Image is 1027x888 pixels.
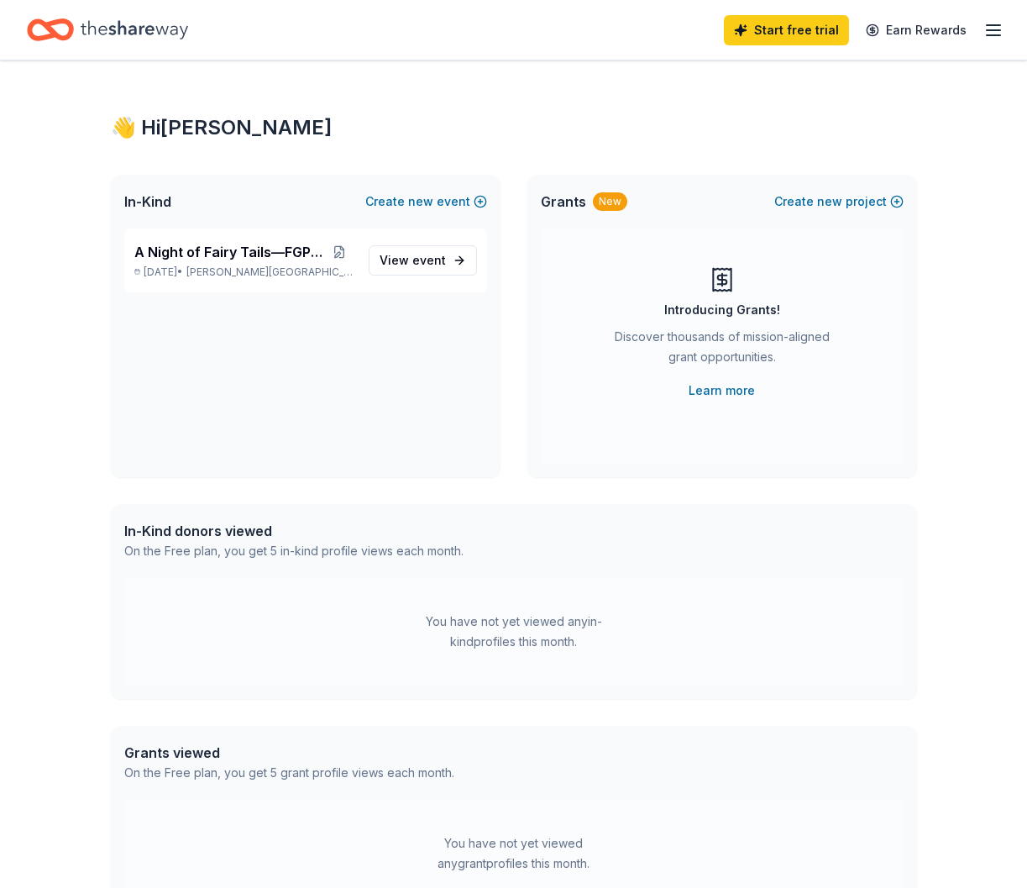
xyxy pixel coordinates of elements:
[124,763,454,783] div: On the Free plan, you get 5 grant profile views each month.
[124,743,454,763] div: Grants viewed
[380,250,446,271] span: View
[369,245,477,276] a: View event
[856,15,977,45] a: Earn Rewards
[27,10,188,50] a: Home
[593,192,627,211] div: New
[186,265,354,279] span: [PERSON_NAME][GEOGRAPHIC_DATA], [GEOGRAPHIC_DATA]
[408,192,433,212] span: new
[664,300,780,320] div: Introducing Grants!
[541,192,586,212] span: Grants
[365,192,487,212] button: Createnewevent
[124,192,171,212] span: In-Kind
[124,521,464,541] div: In-Kind donors viewed
[774,192,904,212] button: Createnewproject
[134,242,325,262] span: A Night of Fairy Tails—FGP Gala
[817,192,842,212] span: new
[134,265,355,279] p: [DATE] •
[724,15,849,45] a: Start free trial
[409,612,619,652] div: You have not yet viewed any in-kind profiles this month.
[608,327,836,374] div: Discover thousands of mission-aligned grant opportunities.
[689,381,755,401] a: Learn more
[409,833,619,874] div: You have not yet viewed any grant profiles this month.
[124,541,464,561] div: On the Free plan, you get 5 in-kind profile views each month.
[111,114,917,141] div: 👋 Hi [PERSON_NAME]
[412,253,446,267] span: event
